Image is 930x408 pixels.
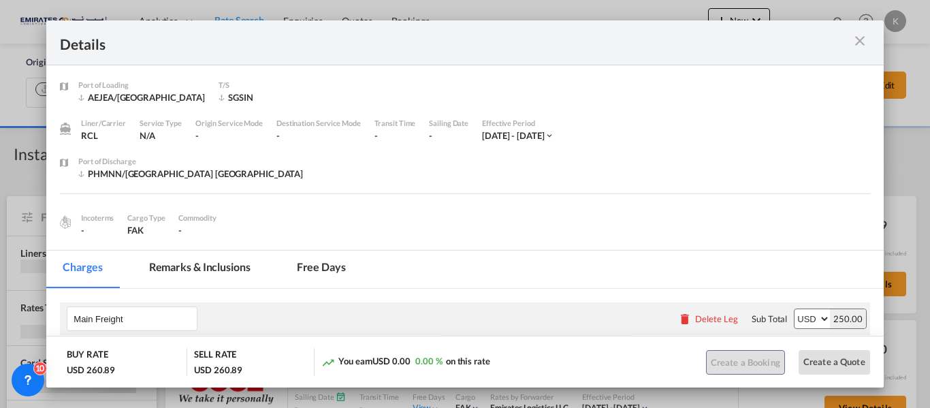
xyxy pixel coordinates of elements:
[482,129,545,142] div: 1 Sep 2025 - 30 Sep 2025
[78,168,303,180] div: PHMNN/Manila North Harbour
[374,129,416,142] div: -
[678,312,692,326] md-icon: icon-delete
[78,91,205,104] div: AEJEA/Jebel Ali
[706,350,785,375] button: Create a Booking
[280,251,362,288] md-tab-item: Free days
[46,20,883,388] md-dialog: Port of Loading ...
[219,79,327,91] div: T/S
[374,117,416,129] div: Transit Time
[78,79,205,91] div: Port of Loading
[372,356,410,366] span: USD 0.00
[219,91,327,104] div: SGSIN
[482,117,554,129] div: Effective Period
[429,129,468,142] div: -
[46,251,118,288] md-tab-item: Charges
[58,215,73,230] img: cargo.png
[81,129,126,142] div: RCL
[852,33,868,49] md-icon: icon-close m-3 fg-AAA8AD cursor
[140,117,182,129] div: Service Type
[60,34,788,51] div: Details
[67,364,115,376] div: USD 260.89
[78,155,303,168] div: Port of Discharge
[127,224,165,236] div: FAK
[803,356,865,367] span: Create a Quote
[195,129,263,142] div: -
[321,356,335,369] md-icon: icon-trending-up
[752,313,787,325] div: Sub Total
[133,251,267,288] md-tab-item: Remarks & Inclusions
[178,212,216,224] div: Commodity
[429,117,468,129] div: Sailing Date
[830,309,865,328] div: 250.00
[415,356,442,366] span: 0.00 %
[127,212,165,224] div: Cargo Type
[81,212,114,224] div: Incoterms
[140,130,155,141] span: N/A
[194,364,242,376] div: USD 260.89
[195,117,263,129] div: Origin Service Mode
[276,129,361,142] div: -
[67,348,108,364] div: BUY RATE
[695,313,738,324] div: Delete Leg
[74,309,197,329] input: Leg Name
[194,348,236,364] div: SELL RATE
[81,117,126,129] div: Liner/Carrier
[276,117,361,129] div: Destination Service Mode
[46,251,375,288] md-pagination-wrapper: Use the left and right arrow keys to navigate between tabs
[81,224,114,236] div: -
[321,355,490,369] div: You earn on this rate
[178,225,182,236] span: -
[799,350,870,375] button: Create a Quote
[678,313,738,324] button: Delete Leg
[545,131,554,140] md-icon: icon-chevron-down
